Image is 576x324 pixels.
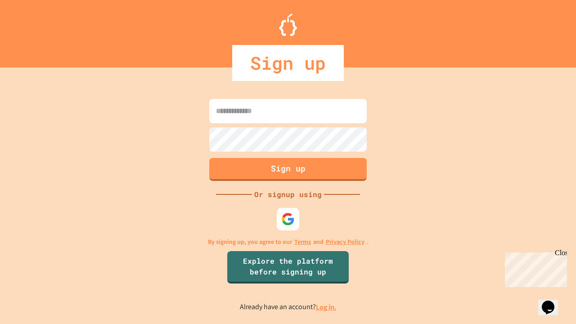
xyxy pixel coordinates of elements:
[232,45,344,81] div: Sign up
[240,301,337,313] p: Already have an account?
[538,288,567,315] iframe: chat widget
[326,237,364,247] a: Privacy Policy
[281,212,295,226] img: google-icon.svg
[279,13,297,36] img: Logo.svg
[252,189,324,200] div: Or signup using
[294,237,311,247] a: Terms
[501,249,567,287] iframe: chat widget
[227,251,349,283] a: Explore the platform before signing up
[316,302,337,312] a: Log in.
[208,237,369,247] p: By signing up, you agree to our and .
[4,4,62,57] div: Chat with us now!Close
[209,158,367,181] button: Sign up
